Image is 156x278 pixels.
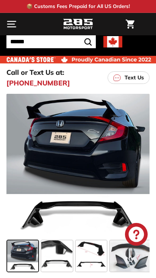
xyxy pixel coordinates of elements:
p: Call or Text Us at: [6,67,64,77]
img: Logo_285_Motorsport_areodynamics_components [63,18,93,31]
a: Text Us [108,71,150,84]
p: 📦 Customs Fees Prepaid for All US Orders! [27,3,130,10]
inbox-online-store-chat: Shopify online store chat [123,223,150,248]
a: Cart [122,13,138,35]
input: Search [6,35,96,48]
a: [PHONE_NUMBER] [6,78,70,88]
p: Text Us [125,74,144,82]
